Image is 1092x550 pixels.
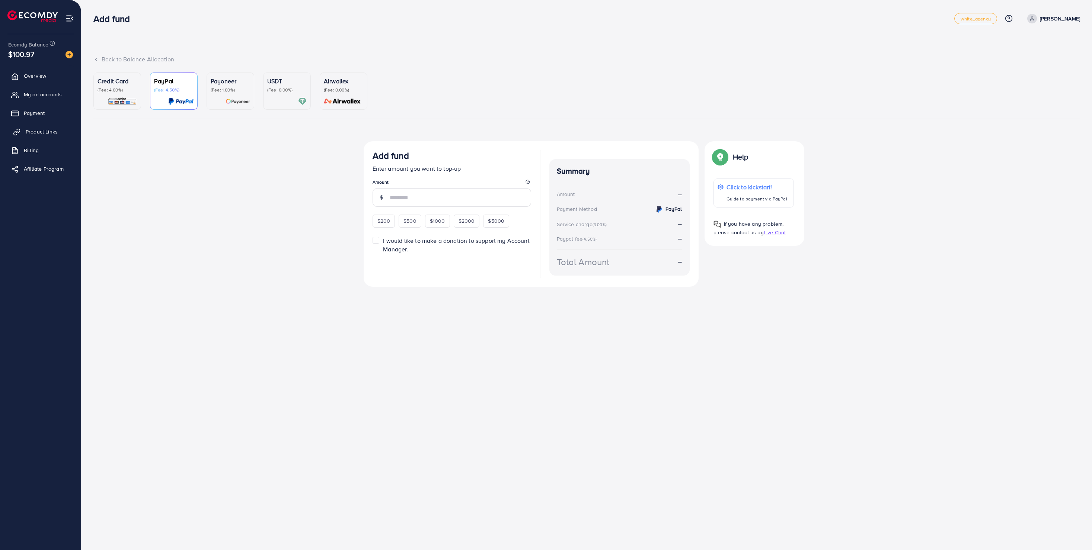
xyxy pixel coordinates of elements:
[7,10,58,22] img: logo
[373,179,531,188] legend: Amount
[713,150,727,164] img: Popup guide
[108,97,137,106] img: card
[322,97,363,106] img: card
[6,87,76,102] a: My ad accounts
[557,255,610,268] div: Total Amount
[26,128,58,135] span: Product Links
[168,97,194,106] img: card
[93,55,1080,64] div: Back to Balance Allocation
[8,41,48,48] span: Ecomdy Balance
[6,68,76,83] a: Overview
[713,221,721,228] img: Popup guide
[24,147,39,154] span: Billing
[211,87,250,93] p: (Fee: 1.00%)
[655,205,664,214] img: credit
[678,234,682,242] strong: --
[298,97,307,106] img: card
[678,220,682,228] strong: --
[727,194,787,203] p: Guide to payment via PayPal
[8,49,34,59] span: $100.97
[459,217,475,225] span: $2000
[226,97,250,106] img: card
[1040,14,1080,23] p: [PERSON_NAME]
[727,183,787,192] p: Click to kickstart!
[324,87,363,93] p: (Fee: 0.00%)
[665,205,682,213] strong: PayPal
[557,221,609,228] div: Service charge
[6,161,76,176] a: Affiliate Program
[24,91,62,98] span: My ad accounts
[593,222,607,228] small: (3.00%)
[961,16,991,21] span: white_agency
[1024,14,1080,23] a: [PERSON_NAME]
[403,217,416,225] span: $500
[267,87,307,93] p: (Fee: 0.00%)
[324,77,363,86] p: Airwallex
[24,165,64,173] span: Affiliate Program
[383,237,529,253] span: I would like to make a donation to support my Account Manager.
[557,190,575,198] div: Amount
[373,164,531,173] p: Enter amount you want to top-up
[1060,517,1086,544] iframe: Chat
[6,106,76,120] a: Payment
[557,167,682,176] h4: Summary
[211,77,250,86] p: Payoneer
[713,220,784,236] span: If you have any problem, please contact us by
[6,143,76,158] a: Billing
[678,190,682,199] strong: --
[557,235,599,242] div: Paypal fee
[764,229,786,236] span: Live Chat
[154,87,194,93] p: (Fee: 4.50%)
[24,109,45,117] span: Payment
[557,205,597,213] div: Payment Method
[154,77,194,86] p: PayPal
[24,72,46,80] span: Overview
[6,124,76,139] a: Product Links
[678,257,682,266] strong: --
[66,14,74,23] img: menu
[267,77,307,86] p: USDT
[98,87,137,93] p: (Fee: 4.00%)
[373,150,409,161] h3: Add fund
[93,13,136,24] h3: Add fund
[430,217,445,225] span: $1000
[66,51,73,58] img: image
[582,236,597,242] small: (4.50%)
[954,13,997,24] a: white_agency
[377,217,390,225] span: $200
[98,77,137,86] p: Credit Card
[733,152,748,161] p: Help
[488,217,504,225] span: $5000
